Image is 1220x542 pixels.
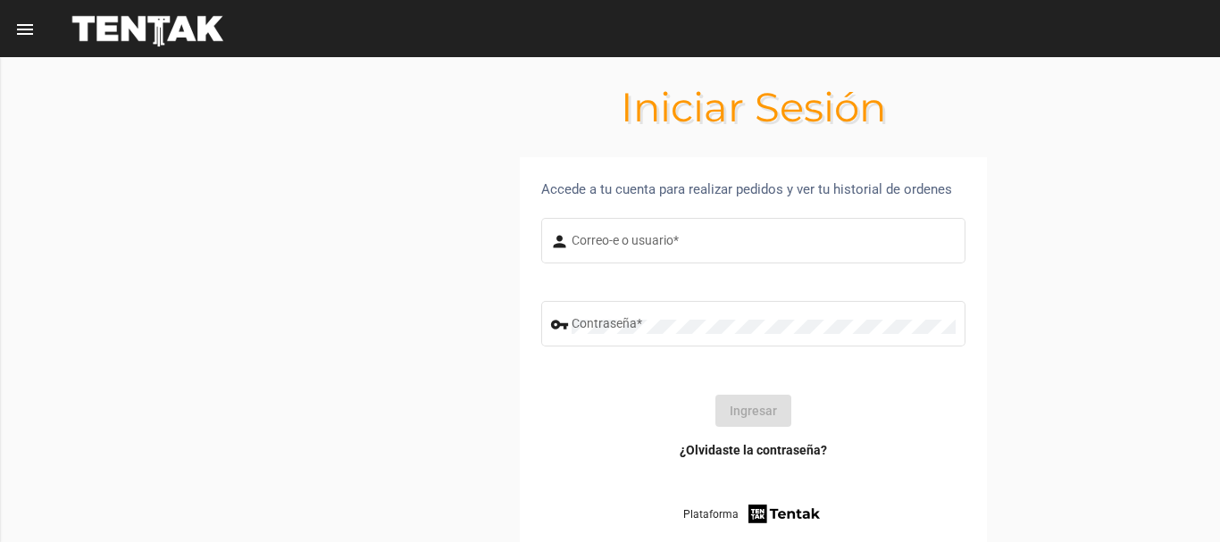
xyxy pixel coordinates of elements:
[550,314,572,336] mat-icon: vpn_key
[286,93,1220,121] h1: Iniciar Sesión
[550,231,572,253] mat-icon: person
[541,179,965,200] div: Accede a tu cuenta para realizar pedidos y ver tu historial de ordenes
[746,502,823,526] img: tentak-firm.png
[683,505,739,523] span: Plataforma
[680,441,827,459] a: ¿Olvidaste la contraseña?
[14,19,36,40] mat-icon: menu
[683,502,823,526] a: Plataforma
[715,395,791,427] button: Ingresar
